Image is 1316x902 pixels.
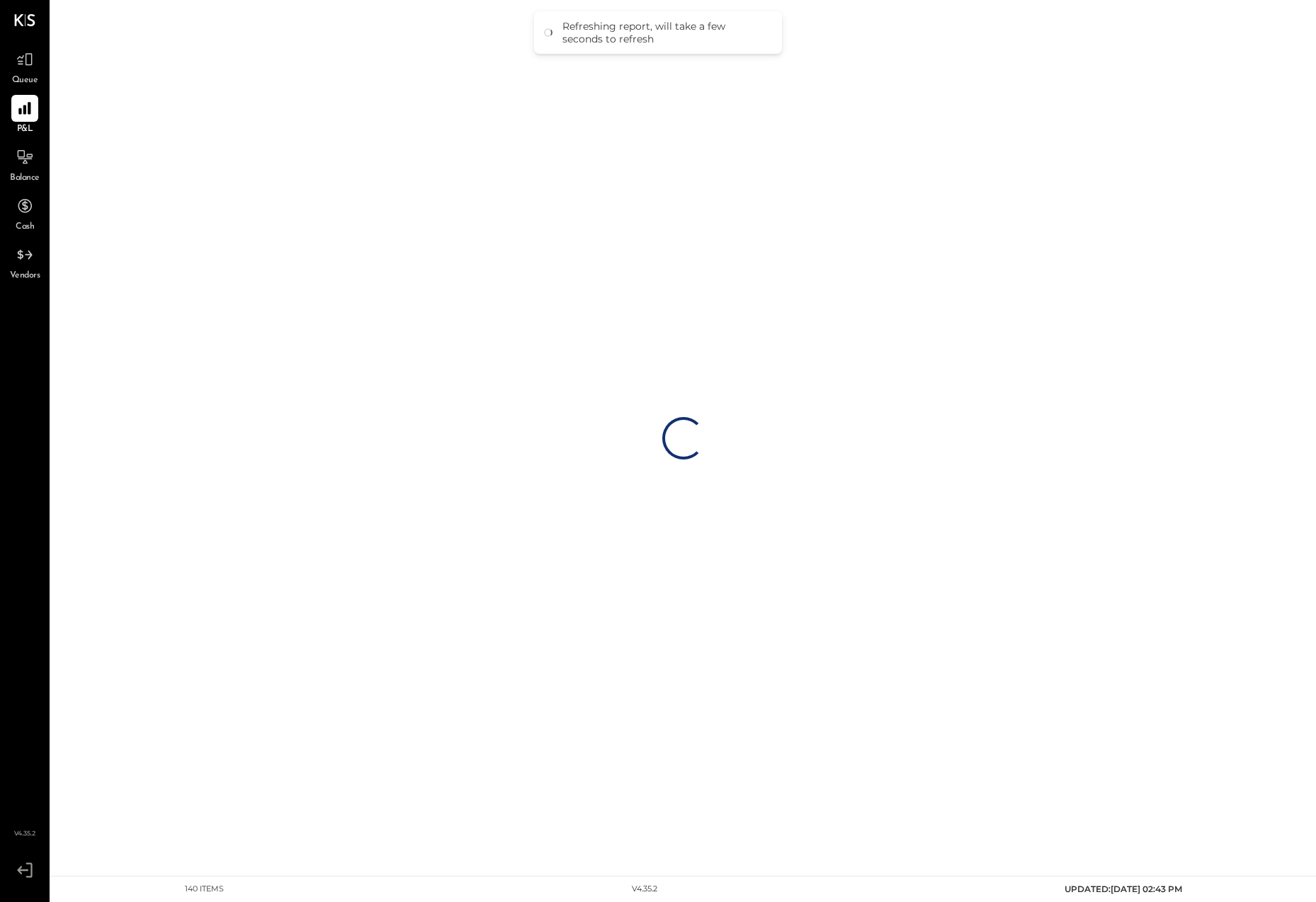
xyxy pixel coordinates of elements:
[1065,884,1182,894] span: UPDATED: [DATE] 02:43 PM
[17,123,33,136] span: P&L
[10,172,40,185] span: Balance
[562,20,768,45] div: Refreshing report, will take a few seconds to refresh
[1,46,49,87] a: Queue
[12,74,38,87] span: Queue
[1,144,49,185] a: Balance
[10,270,40,282] span: Vendors
[1,241,49,282] a: Vendors
[1,95,49,136] a: P&L
[1,193,49,234] a: Cash
[16,221,34,234] span: Cash
[185,884,224,895] div: 140 items
[632,884,657,895] div: v 4.35.2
